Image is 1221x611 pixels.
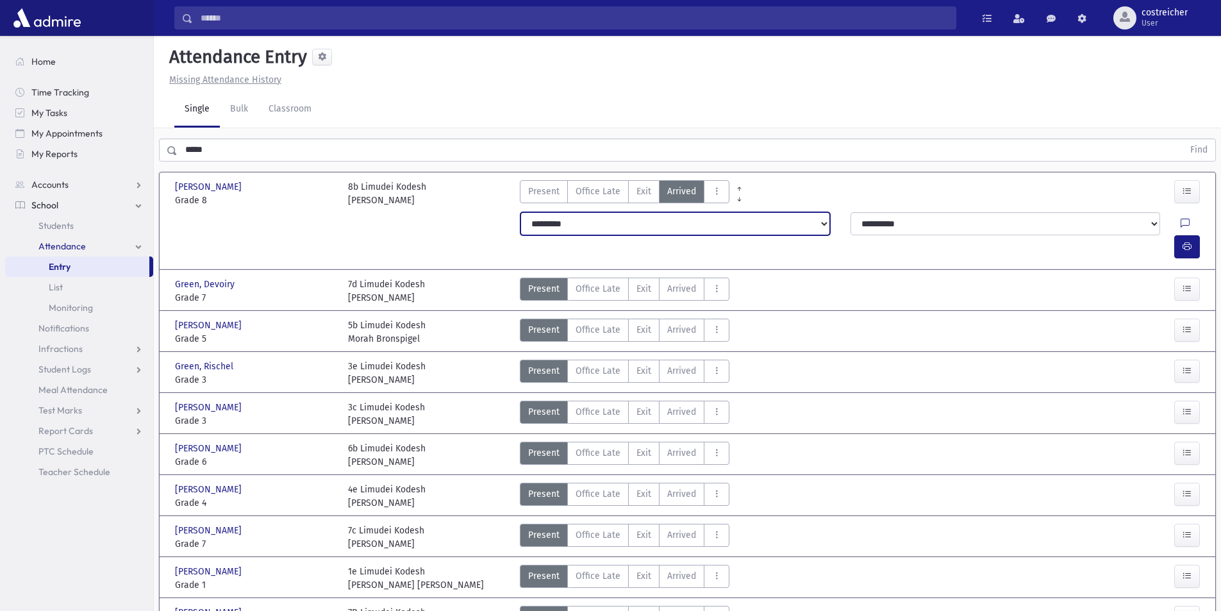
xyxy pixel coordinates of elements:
span: My Tasks [31,107,67,119]
h5: Attendance Entry [164,46,307,68]
span: Meal Attendance [38,384,108,396]
a: School [5,195,153,215]
span: Arrived [667,282,696,296]
span: [PERSON_NAME] [175,180,244,194]
span: Office Late [576,364,620,378]
span: Test Marks [38,405,82,416]
div: AttTypes [520,565,729,592]
span: List [49,281,63,293]
span: Arrived [667,323,696,337]
a: List [5,277,153,297]
span: School [31,199,58,211]
u: Missing Attendance History [169,74,281,85]
a: Single [174,92,220,128]
span: Time Tracking [31,87,89,98]
span: Present [528,364,560,378]
span: Entry [49,261,71,272]
span: [PERSON_NAME] [175,483,244,496]
span: [PERSON_NAME] [175,319,244,332]
span: Exit [636,446,651,460]
div: AttTypes [520,360,729,387]
span: Office Late [576,446,620,460]
div: AttTypes [520,524,729,551]
span: Arrived [667,446,696,460]
span: Report Cards [38,425,93,437]
span: Grade 6 [175,455,335,469]
span: Present [528,446,560,460]
a: My Appointments [5,123,153,144]
a: Missing Attendance History [164,74,281,85]
div: AttTypes [520,319,729,346]
span: Office Late [576,405,620,419]
span: Present [528,569,560,583]
div: AttTypes [520,401,729,428]
span: Grade 3 [175,373,335,387]
div: 7c Limudei Kodesh [PERSON_NAME] [348,524,424,551]
span: Exit [636,364,651,378]
a: Report Cards [5,421,153,441]
a: Entry [5,256,149,277]
a: My Reports [5,144,153,164]
span: Exit [636,487,651,501]
span: User [1142,18,1188,28]
span: Arrived [667,405,696,419]
span: Arrived [667,528,696,542]
span: Exit [636,405,651,419]
span: My Appointments [31,128,103,139]
span: Arrived [667,487,696,501]
a: Teacher Schedule [5,462,153,482]
a: Monitoring [5,297,153,318]
div: 5b Limudei Kodesh Morah Bronspigel [348,319,426,346]
div: 3c Limudei Kodesh [PERSON_NAME] [348,401,425,428]
span: Arrived [667,569,696,583]
a: Student Logs [5,359,153,380]
span: Grade 8 [175,194,335,207]
span: Present [528,487,560,501]
a: Students [5,215,153,236]
span: [PERSON_NAME] [175,401,244,414]
div: 1e Limudei Kodesh [PERSON_NAME] [PERSON_NAME] [348,565,484,592]
span: Grade 5 [175,332,335,346]
span: Office Late [576,185,620,198]
span: Exit [636,569,651,583]
span: [PERSON_NAME] [175,565,244,578]
a: Test Marks [5,400,153,421]
span: Office Late [576,282,620,296]
span: [PERSON_NAME] [175,442,244,455]
span: Office Late [576,528,620,542]
div: 6b Limudei Kodesh [PERSON_NAME] [348,442,426,469]
span: Home [31,56,56,67]
span: Grade 7 [175,291,335,305]
span: Grade 1 [175,578,335,592]
span: My Reports [31,148,78,160]
span: Attendance [38,240,86,252]
span: Exit [636,282,651,296]
span: Office Late [576,487,620,501]
span: Arrived [667,185,696,198]
span: Present [528,528,560,542]
div: 4e Limudei Kodesh [PERSON_NAME] [348,483,426,510]
a: Meal Attendance [5,380,153,400]
div: 7d Limudei Kodesh [PERSON_NAME] [348,278,425,305]
span: [PERSON_NAME] [175,524,244,537]
div: AttTypes [520,180,729,207]
span: Exit [636,323,651,337]
span: Grade 7 [175,537,335,551]
span: Present [528,185,560,198]
span: Monitoring [49,302,93,314]
span: Green, Devoiry [175,278,237,291]
span: Students [38,220,74,231]
span: Grade 4 [175,496,335,510]
img: AdmirePro [10,5,84,31]
span: Grade 3 [175,414,335,428]
span: Office Late [576,569,620,583]
a: Accounts [5,174,153,195]
div: 8b Limudei Kodesh [PERSON_NAME] [348,180,426,207]
a: My Tasks [5,103,153,123]
div: AttTypes [520,442,729,469]
span: Present [528,282,560,296]
a: Infractions [5,339,153,359]
span: Accounts [31,179,69,190]
a: Attendance [5,236,153,256]
span: Present [528,405,560,419]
